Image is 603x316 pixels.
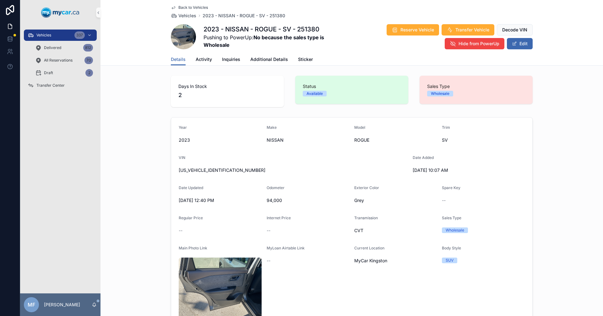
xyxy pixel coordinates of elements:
span: MyLoan Airtable Link [267,246,305,250]
span: Days In Stock [178,83,276,90]
span: Transfer Vehicle [455,27,489,33]
span: Vehicles [36,33,51,38]
span: Reserve Vehicle [400,27,434,33]
span: -- [179,227,182,234]
div: Wholesale [431,91,449,96]
a: Draft2 [31,67,97,79]
span: Model [354,125,365,130]
span: Details [171,56,186,63]
span: Spare Key [442,185,460,190]
span: Transfer Center [36,83,65,88]
span: Transmission [354,215,378,220]
button: Reserve Vehicle [387,24,439,35]
span: [US_VEHICLE_IDENTIFICATION_NUMBER] [179,167,408,173]
span: MyCar Kingston [354,258,387,264]
span: Decode VIN [502,27,527,33]
a: Back to Vehicles [171,5,208,10]
span: ROGUE [354,137,437,143]
span: Hide from PowerUp [459,41,499,47]
a: 2023 - NISSAN - ROGUE - SV - 251380 [203,13,285,19]
span: SV [442,137,525,143]
div: Available [307,91,323,96]
span: Odometer [267,185,285,190]
div: 337 [74,31,85,39]
button: Decode VIN [497,24,533,35]
a: Transfer Center [24,80,97,91]
h1: 2023 - NISSAN - ROGUE - SV - 251380 [204,25,328,34]
span: Trim [442,125,450,130]
a: Activity [196,54,212,66]
span: Sales Type [427,83,525,90]
div: 70 [84,57,93,64]
span: Delivered [44,45,61,50]
span: -- [442,197,446,204]
span: All Reservations [44,58,73,63]
a: Inquiries [222,54,240,66]
a: Delivered812 [31,42,97,53]
span: Grey [354,197,437,204]
div: SUV [446,258,454,263]
span: Inquiries [222,56,240,63]
span: Current Location [354,246,384,250]
strong: No because the sales type is Wholesale [204,34,324,48]
button: Edit [507,38,533,49]
div: Wholesale [446,227,464,233]
span: -- [267,227,270,234]
span: Activity [196,56,212,63]
button: Hide from PowerUp [445,38,504,49]
div: scrollable content [20,25,100,99]
span: CVT [354,227,437,234]
a: All Reservations70 [31,55,97,66]
a: Additional Details [250,54,288,66]
div: 812 [83,44,93,52]
span: Main Photo Link [179,246,207,250]
span: 2023 [179,137,262,143]
span: Date Added [413,155,434,160]
span: [DATE] 10:07 AM [413,167,496,173]
div: 2 [85,69,93,77]
span: VIN [179,155,185,160]
span: Status [303,83,401,90]
span: Date Updated [179,185,203,190]
span: Additional Details [250,56,288,63]
span: MF [28,301,35,308]
span: Year [179,125,187,130]
button: Transfer Vehicle [442,24,494,35]
span: Sticker [298,56,313,63]
span: Sales Type [442,215,461,220]
span: Draft [44,70,53,75]
img: App logo [41,8,79,18]
a: Sticker [298,54,313,66]
span: Regular Price [179,215,203,220]
span: Internet Price [267,215,291,220]
span: [DATE] 12:40 PM [179,197,262,204]
span: Make [267,125,277,130]
p: [PERSON_NAME] [44,302,80,308]
span: Back to Vehicles [178,5,208,10]
a: Details [171,54,186,66]
a: Vehicles [171,13,196,19]
span: 94,000 [267,197,350,204]
span: NISSAN [267,137,350,143]
span: Exterior Color [354,185,379,190]
a: Vehicles337 [24,30,97,41]
span: Vehicles [178,13,196,19]
span: -- [267,258,270,264]
span: Pushing to PowerUp: [204,34,328,49]
span: 2 [178,91,276,100]
span: Body Style [442,246,461,250]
